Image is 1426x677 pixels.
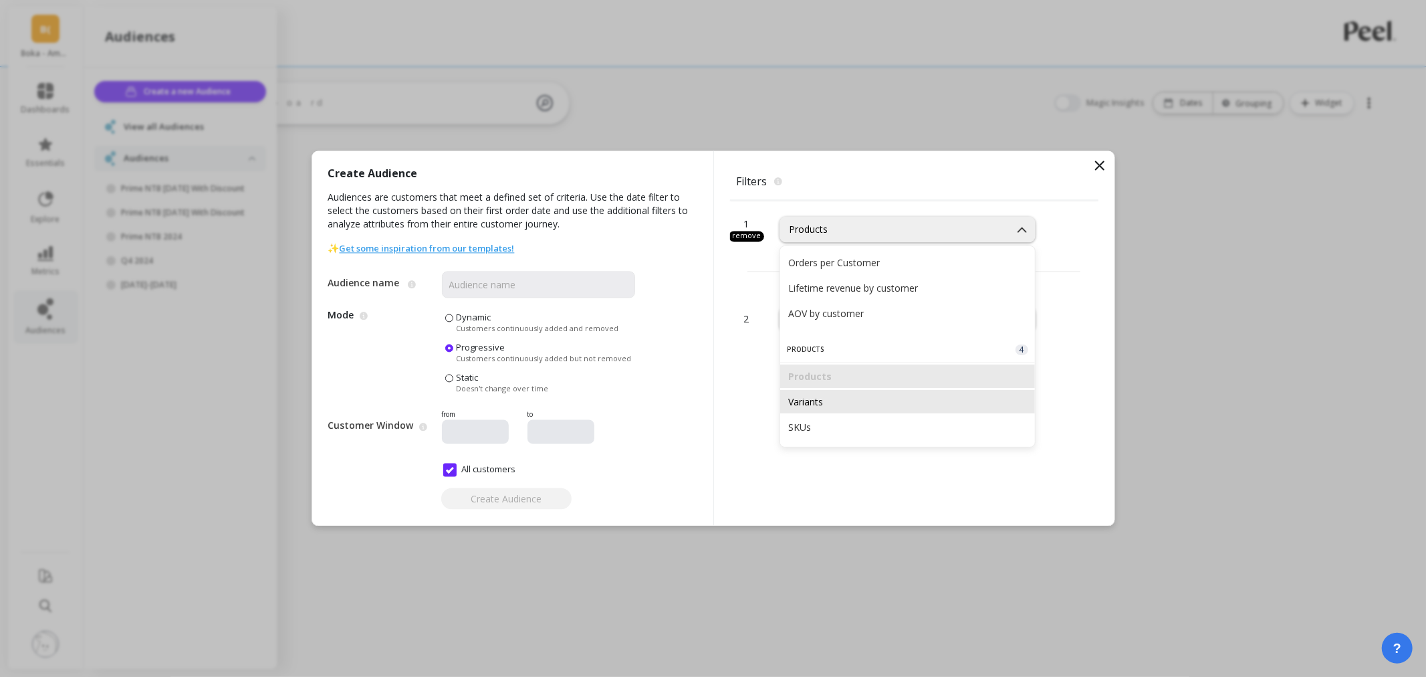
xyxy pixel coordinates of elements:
span: Doesn't change over time [457,384,549,394]
div: Products [790,223,1000,236]
button: ? [1382,633,1413,664]
span: Audiences are customers that meet a defined set of criteria. Use the date filter to select the cu... [328,191,697,242]
span: Mode [328,312,442,394]
span: Progressive [457,342,505,354]
div: Variants [788,395,1027,408]
a: Get some inspiration from our templates! [340,243,515,255]
span: Dynamic [457,312,491,324]
span: ✨ [328,242,515,256]
div: AOV by customer [788,307,1027,320]
div: Units Quantity Ordered [788,446,1027,459]
span: Filters [730,167,1098,197]
div: Orders per Customer [788,256,1027,269]
span: All customers [443,464,516,477]
label: Audience name [328,277,402,290]
span: 1 [744,217,749,231]
div: remove [729,231,764,242]
span: Customers continuously added and removed [457,324,619,334]
span: 2 [744,312,749,326]
div: Products [788,370,1027,383]
label: Customer Window [328,419,414,432]
p: to [527,410,604,420]
span: Products [787,345,824,355]
p: from [442,410,522,420]
span: ? [1393,639,1401,658]
div: SKUs [788,421,1027,433]
span: Customers continuously added but not removed [457,354,632,364]
input: Audience name [442,272,635,298]
div: Lifetime revenue by customer [788,282,1027,294]
span: 4 [1016,345,1028,355]
span: Create Audience [328,167,418,191]
span: Static [457,372,479,384]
